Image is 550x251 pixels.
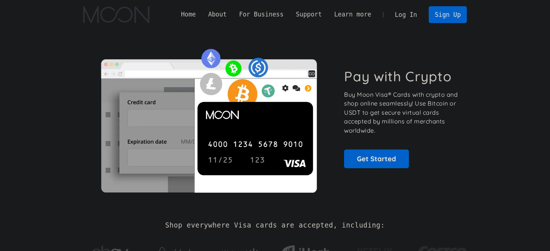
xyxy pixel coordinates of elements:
a: Get Started [344,150,409,168]
div: About [208,10,227,19]
p: Buy Moon Visa® Cards with crypto and shop online seamlessly! Use Bitcoin or USDT to get secure vi... [344,90,459,135]
div: Support [296,10,322,19]
a: Log In [389,7,423,23]
img: Moon Cards let you spend your crypto anywhere Visa is accepted. [83,44,334,192]
h2: Shop everywhere Visa cards are accepted, including: [165,221,385,229]
div: For Business [233,10,290,19]
h1: Pay with Crypto [344,68,452,85]
div: Learn more [328,10,377,19]
img: Moon Logo [83,6,150,23]
div: Support [290,10,328,19]
a: home [83,6,150,23]
div: About [202,10,233,19]
div: Learn more [334,10,371,19]
div: For Business [239,10,283,19]
a: Home [175,10,202,19]
a: Sign Up [429,6,467,23]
